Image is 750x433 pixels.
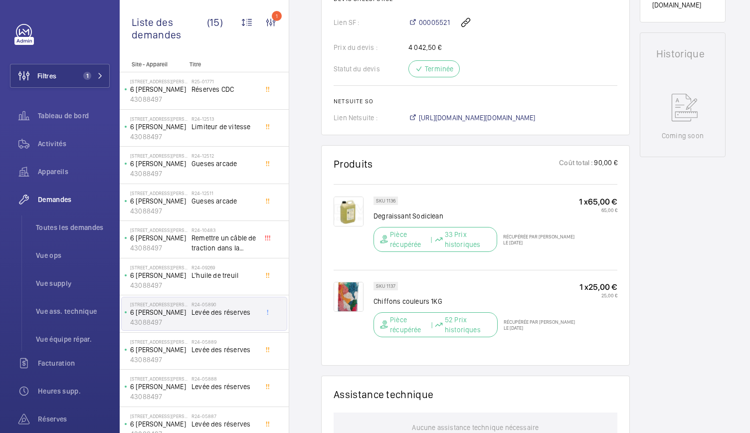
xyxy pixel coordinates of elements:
[191,376,257,382] h2: R24-05888
[130,355,187,365] p: 43088497
[130,392,187,402] p: 43088497
[38,386,110,396] span: Heures supp.
[189,61,255,68] p: Titre
[130,78,187,84] p: [STREET_ADDRESS][PERSON_NAME]
[191,122,257,132] span: Limiteur de vitesse
[130,280,187,290] p: 43088497
[38,139,110,149] span: Activités
[130,153,187,159] p: [STREET_ADDRESS][PERSON_NAME]
[579,282,617,292] p: 1 x 25,00 €
[374,211,579,221] p: Degraissant Sodiclean
[559,158,593,170] p: Coût total :
[36,334,110,344] span: Vue équipe répar.
[130,317,187,327] p: 43088497
[130,94,187,104] p: 43088497
[130,206,187,216] p: 43088497
[191,196,257,206] span: Gueses arcade
[38,414,110,424] span: Réserves
[579,197,617,207] p: 1 x 65,00 €
[191,116,257,122] h2: R24-12513
[10,64,110,88] button: Filtres1
[191,382,257,392] span: Levée des réserves
[656,49,709,59] h1: Historique
[334,388,433,401] h1: Assistance technique
[191,264,257,270] h2: R24-09269
[130,227,187,233] p: [STREET_ADDRESS][PERSON_NAME]
[334,282,364,312] img: yoxI_kDi7QYCS7UtiMZmK_6twB0pmBsQQVYrm3jxmwUwfXFB.png
[445,315,491,335] p: 52 Prix historiques
[38,358,110,368] span: Facturation
[132,16,207,41] span: Liste des demandes
[579,292,617,298] p: 25,00 €
[376,284,395,288] p: SKU 1137
[38,195,110,205] span: Demandes
[408,17,450,27] a: 00005521
[130,339,187,345] p: [STREET_ADDRESS][PERSON_NAME]
[130,169,187,179] p: 43088497
[191,270,257,280] span: L'huile de treuil
[38,111,110,121] span: Tableau de bord
[191,153,257,159] h2: R24-12512
[83,72,91,80] span: 1
[191,233,257,253] span: Remettre un câble de traction dans la poulie de renvoie en haut de gaine
[130,301,187,307] p: [STREET_ADDRESS][PERSON_NAME]
[130,196,187,206] p: 6 [PERSON_NAME]
[191,419,257,429] span: Levée des réserves
[662,131,704,141] p: Coming soon
[498,319,579,331] p: Récupérée par [PERSON_NAME] le [DATE]
[431,320,433,330] div: |
[130,345,187,355] p: 6 [PERSON_NAME]
[37,71,56,81] span: Filtres
[36,278,110,288] span: Vue supply
[36,306,110,316] span: Vue ass. technique
[130,116,187,122] p: [STREET_ADDRESS][PERSON_NAME]
[130,307,187,317] p: 6 [PERSON_NAME]
[390,229,428,249] p: Pièce récupérée
[390,315,429,335] p: Pièce récupérée
[36,222,110,232] span: Toutes les demandes
[497,233,579,245] p: Récupérée par [PERSON_NAME] le [DATE]
[374,296,579,306] p: Chiffons couleurs 1KG
[191,190,257,196] h2: R24-12511
[334,158,373,170] h1: Produits
[191,78,257,84] h2: R25-01771
[38,167,110,177] span: Appareils
[419,113,536,123] span: [URL][DOMAIN_NAME][DOMAIN_NAME]
[191,84,257,94] span: Réserves CDC
[130,132,187,142] p: 43088497
[130,84,187,94] p: 6 [PERSON_NAME]
[419,17,450,27] span: 00005521
[130,159,187,169] p: 6 [PERSON_NAME]
[191,413,257,419] h2: R24-05887
[191,307,257,317] span: Levée des réserves
[191,345,257,355] span: Levée des réserves
[334,98,617,105] h2: Netsuite SO
[130,243,187,253] p: 43088497
[130,270,187,280] p: 6 [PERSON_NAME]
[36,250,110,260] span: Vue ops
[376,199,395,203] p: SKU 1136
[191,339,257,345] h2: R24-05889
[130,233,187,243] p: 6 [PERSON_NAME]
[130,419,187,429] p: 6 [PERSON_NAME]
[579,207,617,213] p: 65,00 €
[593,158,617,170] p: 90,00 €
[130,264,187,270] p: [STREET_ADDRESS][PERSON_NAME]
[191,301,257,307] h2: R24-05890
[130,122,187,132] p: 6 [PERSON_NAME]
[130,376,187,382] p: [STREET_ADDRESS][PERSON_NAME]
[130,190,187,196] p: [STREET_ADDRESS][PERSON_NAME]
[130,382,187,392] p: 6 [PERSON_NAME]
[408,113,536,123] a: [URL][DOMAIN_NAME][DOMAIN_NAME]
[120,61,186,68] p: Site - Appareil
[191,227,257,233] h2: R24-10483
[191,159,257,169] span: Gueses arcade
[445,229,491,249] p: 33 Prix historiques
[130,413,187,419] p: [STREET_ADDRESS][PERSON_NAME]
[430,234,432,244] div: |
[334,197,364,226] img: 8zSpDmIVfhVe0-VnRFJfXcRc_PA21ZSKu_qP0eN5mtSfUPEF.png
